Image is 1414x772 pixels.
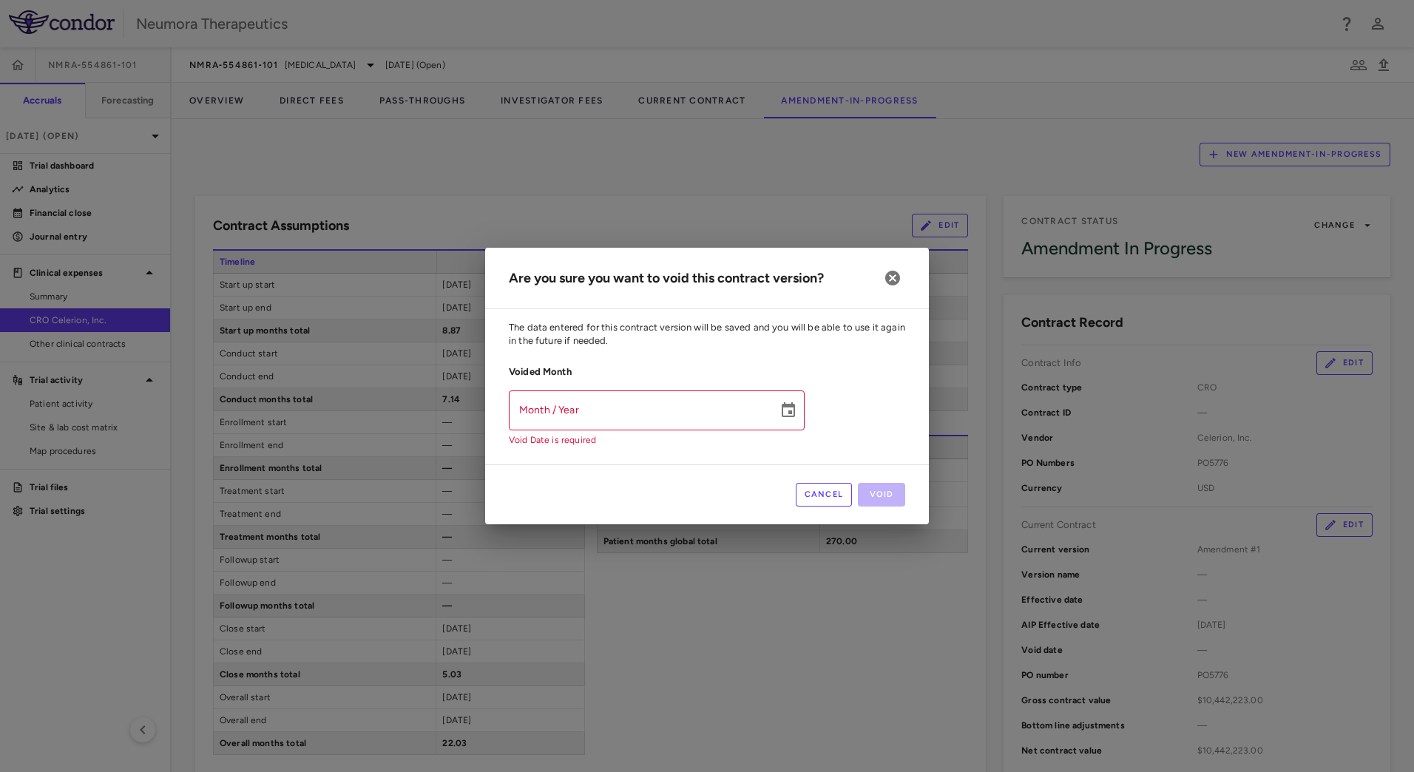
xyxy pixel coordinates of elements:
button: Cancel [796,483,853,507]
button: Choose date [774,396,803,425]
p: Void Date is required [509,433,805,447]
p: Voided Month [509,365,805,379]
p: The data entered for this contract version will be saved and you will be able to use it again in ... [509,321,905,348]
div: Are you sure you want to void this contract version? [509,268,824,288]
